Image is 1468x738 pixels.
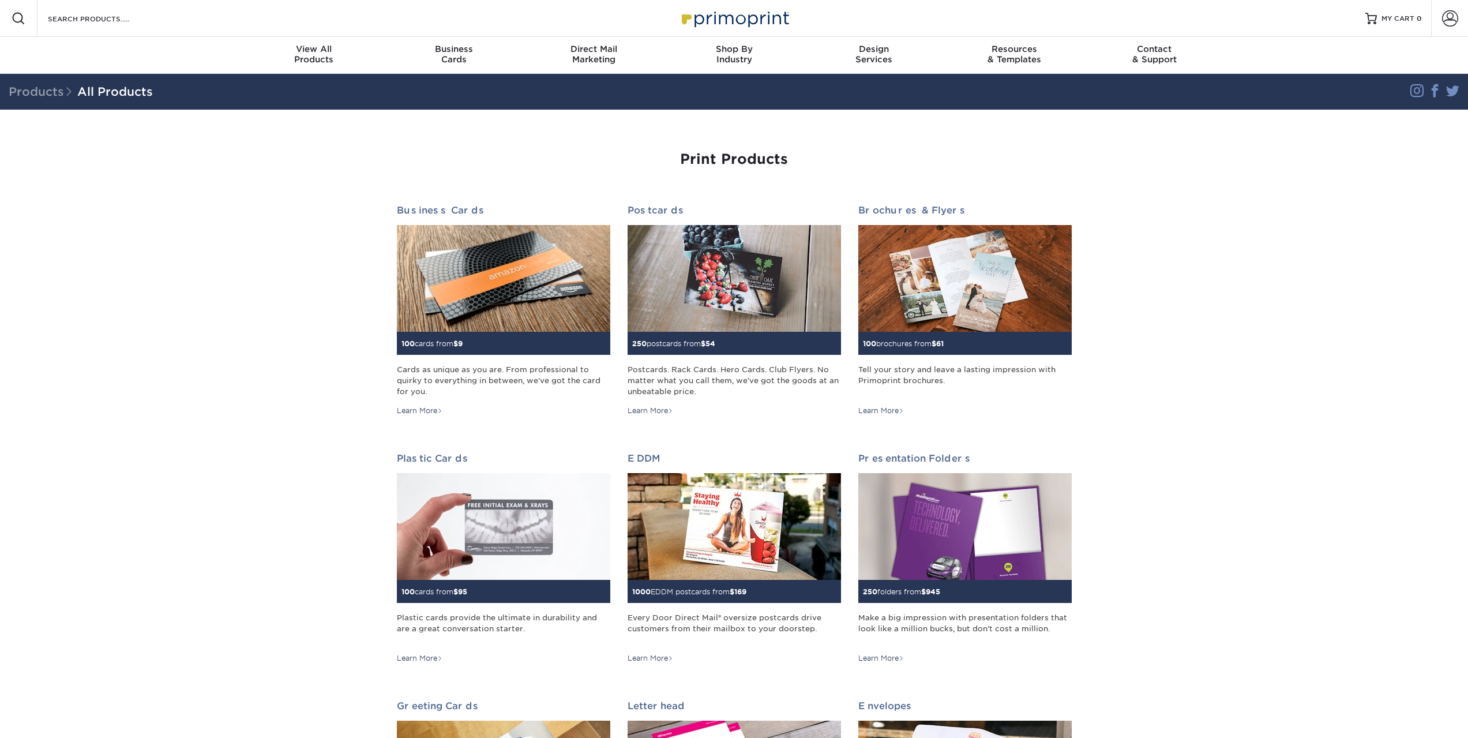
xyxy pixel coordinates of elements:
span: $ [932,339,936,348]
a: Plastic Cards 100cards from$95 Plastic cards provide the ultimate in durability and are a great c... [397,453,610,664]
div: Tell your story and leave a lasting impression with Primoprint brochures. [858,364,1072,398]
small: folders from [863,587,940,596]
span: View All [244,44,384,54]
span: 95 [458,587,467,596]
div: Plastic cards provide the ultimate in durability and are a great conversation starter. [397,612,610,646]
img: Presentation Folders [858,473,1072,580]
h2: Letterhead [628,700,841,711]
span: 945 [926,587,940,596]
img: Business Cards [397,225,610,332]
a: View AllProducts [244,37,384,74]
h2: Greeting Cards [397,700,610,711]
a: Postcards 250postcards from$54 Postcards. Rack Cards. Hero Cards. Club Flyers. No matter what you... [628,205,841,416]
a: Resources& Templates [944,37,1084,74]
small: EDDM postcards from [632,587,746,596]
small: cards from [401,339,463,348]
span: Business [384,44,524,54]
div: Marketing [524,44,664,65]
span: 0 [1417,14,1422,23]
a: EDDM 1000EDDM postcards from$169 Every Door Direct Mail® oversize postcards drive customers from ... [628,453,841,664]
span: 100 [401,339,415,348]
img: Plastic Cards [397,473,610,580]
h2: Business Cards [397,205,610,216]
span: $ [701,339,705,348]
div: Postcards. Rack Cards. Hero Cards. Club Flyers. No matter what you call them, we've got the goods... [628,364,841,398]
div: Learn More [397,653,442,664]
span: 61 [936,339,944,348]
span: Shop By [664,44,804,54]
span: 9 [458,339,463,348]
span: Products [9,85,77,99]
small: postcards from [632,339,715,348]
img: Postcards [628,225,841,332]
div: & Templates [944,44,1084,65]
div: Learn More [628,653,673,664]
a: Direct MailMarketing [524,37,664,74]
div: Products [244,44,384,65]
a: Brochures & Flyers 100brochures from$61 Tell your story and leave a lasting impression with Primo... [858,205,1072,416]
a: BusinessCards [384,37,524,74]
div: Cards [384,44,524,65]
img: Primoprint [677,6,792,31]
span: 250 [632,339,647,348]
a: Contact& Support [1084,37,1225,74]
span: 100 [401,587,415,596]
span: 1000 [632,587,651,596]
h1: Print Products [397,151,1072,168]
h2: EDDM [628,453,841,464]
div: Services [804,44,944,65]
div: Cards as unique as you are. From professional to quirky to everything in between, we've got the c... [397,364,610,398]
span: Contact [1084,44,1225,54]
h2: Envelopes [858,700,1072,711]
span: 100 [863,339,876,348]
span: Design [804,44,944,54]
div: Make a big impression with presentation folders that look like a million bucks, but don't cost a ... [858,612,1072,646]
div: Learn More [397,406,442,416]
div: Every Door Direct Mail® oversize postcards drive customers from their mailbox to your doorstep. [628,612,841,646]
span: $ [730,587,734,596]
div: Learn More [858,653,904,664]
a: All Products [77,85,153,99]
a: Business Cards 100cards from$9 Cards as unique as you are. From professional to quirky to everyth... [397,205,610,416]
span: MY CART [1381,14,1414,24]
div: Learn More [858,406,904,416]
img: EDDM [628,473,841,580]
div: & Support [1084,44,1225,65]
div: Industry [664,44,804,65]
div: Learn More [628,406,673,416]
h2: Brochures & Flyers [858,205,1072,216]
img: Brochures & Flyers [858,225,1072,332]
input: SEARCH PRODUCTS..... [47,12,159,25]
span: $ [453,339,458,348]
span: Resources [944,44,1084,54]
a: Shop ByIndustry [664,37,804,74]
span: 169 [734,587,746,596]
h2: Plastic Cards [397,453,610,464]
a: Presentation Folders 250folders from$945 Make a big impression with presentation folders that loo... [858,453,1072,664]
span: $ [453,587,458,596]
small: cards from [401,587,467,596]
span: 54 [705,339,715,348]
small: brochures from [863,339,944,348]
a: DesignServices [804,37,944,74]
span: 250 [863,587,877,596]
span: Direct Mail [524,44,664,54]
span: $ [921,587,926,596]
h2: Presentation Folders [858,453,1072,464]
h2: Postcards [628,205,841,216]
